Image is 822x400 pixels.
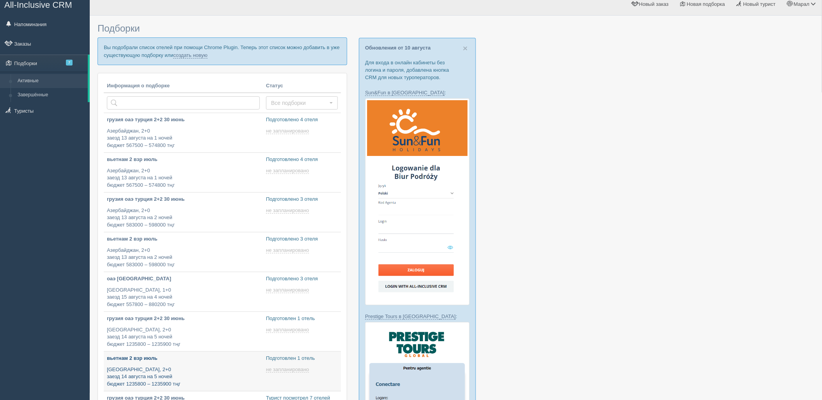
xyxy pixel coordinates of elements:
a: Активные [14,74,88,88]
a: не запланировано [266,128,311,134]
a: вьетнам 2 взр июль Азербайджан, 2+0заезд 13 августа на 1 ночейбюджет 567500 – 574800 тңг [104,153,263,192]
button: Close [463,44,468,52]
span: не запланировано [266,247,309,253]
span: Новый турист [743,1,776,7]
img: sun-fun-%D0%BB%D0%BE%D0%B3%D1%96%D0%BD-%D1%87%D0%B5%D1%80%D0%B5%D0%B7-%D1%81%D1%80%D0%BC-%D0%B4%D... [365,98,470,305]
span: Все подборки [271,99,328,107]
span: Новый заказ [639,1,669,7]
span: 7 [66,60,73,65]
p: грузия оаэ турция 2+2 30 июнь [107,196,260,203]
a: грузия оаэ турция 2+2 30 июнь Азербайджан, 2+0заезд 13 августа на 2 ночейбюджет 583000 – 598000 тңг [104,193,263,232]
p: вьетнам 2 взр июль [107,235,260,243]
a: Sun&Fun в [GEOGRAPHIC_DATA] [365,90,445,96]
p: Подготовлено 4 отеля [266,116,338,124]
span: не запланировано [266,287,309,293]
p: Подготовлено 4 отеля [266,156,338,163]
a: Завершённые [14,88,88,102]
p: Подготовлен 1 отель [266,355,338,362]
span: не запланировано [266,207,309,214]
a: оаэ [GEOGRAPHIC_DATA] [GEOGRAPHIC_DATA], 1+0заезд 15 августа на 4 ночейбюджет 557800 – 880200 тңг [104,272,263,312]
p: [GEOGRAPHIC_DATA], 1+0 заезд 15 августа на 4 ночей бюджет 557800 – 880200 тңг [107,287,260,308]
a: вьетнам 2 взр июль Азербайджан, 2+0заезд 13 августа на 2 ночейбюджет 583000 – 598000 тңг [104,232,263,272]
th: Статус [263,79,341,93]
a: не запланировано [266,287,311,293]
a: не запланировано [266,247,311,253]
p: вьетнам 2 взр июль [107,355,260,362]
p: Подготовлено 3 отеля [266,196,338,203]
p: [GEOGRAPHIC_DATA], 2+0 заезд 14 августа на 5 ночей бюджет 1235800 – 1235900 тңг [107,366,260,388]
a: создать новую [173,52,208,58]
a: Обновления от 10 августа [365,45,431,51]
p: Азербайджан, 2+0 заезд 13 августа на 2 ночей бюджет 583000 – 598000 тңг [107,207,260,229]
a: грузия оаэ турция 2+2 30 июнь Азербайджан, 2+0заезд 13 августа на 1 ночейбюджет 567500 – 574800 тңг [104,113,263,152]
p: Подготовлен 1 отель [266,315,338,322]
p: : [365,89,470,96]
a: не запланировано [266,207,311,214]
th: Информация о подборке [104,79,263,93]
button: Все подборки [266,96,338,110]
p: Азербайджан, 2+0 заезд 13 августа на 1 ночей бюджет 567500 – 574800 тңг [107,127,260,149]
p: Подготовлено 3 отеля [266,235,338,243]
p: вьетнам 2 взр июль [107,156,260,163]
a: Prestige Tours в [GEOGRAPHIC_DATA] [365,313,456,320]
p: Азербайджан, 2+0 заезд 13 августа на 2 ночей бюджет 583000 – 598000 тңг [107,247,260,269]
p: Азербайджан, 2+0 заезд 13 августа на 1 ночей бюджет 567500 – 574800 тңг [107,167,260,189]
span: Подборки [98,23,140,34]
span: не запланировано [266,128,309,134]
p: оаэ [GEOGRAPHIC_DATA] [107,275,260,283]
a: не запланировано [266,366,311,373]
p: грузия оаэ турция 2+2 30 июнь [107,116,260,124]
span: Новая подборка [687,1,725,7]
p: Вы подобрали список отелей при помощи Chrome Plugin. Теперь этот список можно добавить в уже суще... [98,37,347,65]
p: грузия оаэ турция 2+2 30 июнь [107,315,260,322]
p: Подготовлено 3 отеля [266,275,338,283]
span: × [463,44,468,53]
a: вьетнам 2 взр июль [GEOGRAPHIC_DATA], 2+0заезд 14 августа на 5 ночейбюджет 1235800 – 1235900 тңг [104,352,263,391]
span: не запланировано [266,168,309,174]
a: грузия оаэ турция 2+2 30 июнь [GEOGRAPHIC_DATA], 2+0заезд 14 августа на 5 ночейбюджет 1235800 – 1... [104,312,263,351]
a: не запланировано [266,168,311,174]
span: не запланировано [266,366,309,373]
p: : [365,313,470,320]
span: не запланировано [266,327,309,333]
p: Для входа в онлайн кабинеты без логина и пароля, добавлена кнопка CRM для новых туроператоров. [365,59,470,81]
span: Марал [794,1,810,7]
p: [GEOGRAPHIC_DATA], 2+0 заезд 14 августа на 5 ночей бюджет 1235800 – 1235900 тңг [107,326,260,348]
a: не запланировано [266,327,311,333]
input: Поиск по стране или туристу [107,96,260,110]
